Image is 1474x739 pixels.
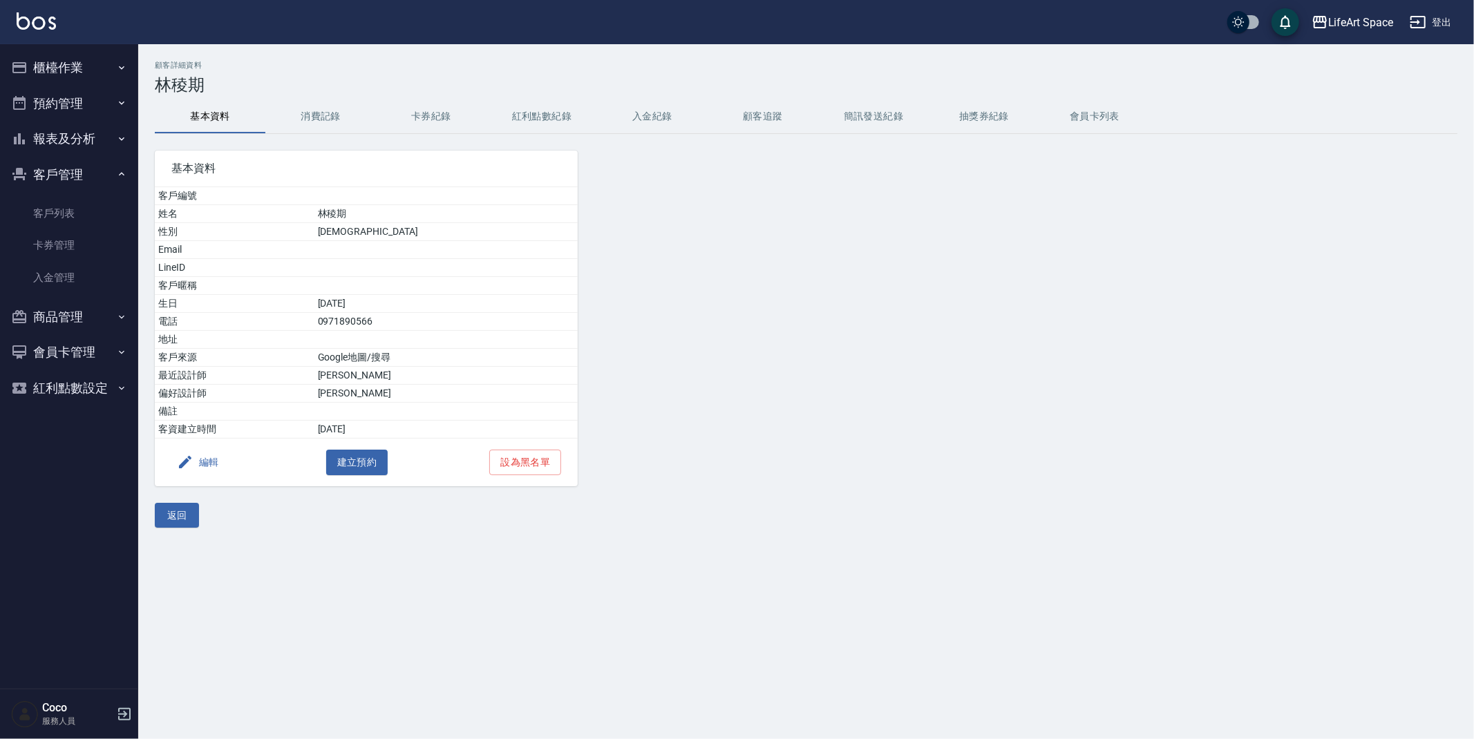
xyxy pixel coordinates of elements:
[171,162,561,175] span: 基本資料
[155,100,265,133] button: 基本資料
[6,299,133,335] button: 商品管理
[155,187,314,205] td: 客戶編號
[314,295,578,313] td: [DATE]
[6,334,133,370] button: 會員卡管理
[1404,10,1457,35] button: 登出
[155,241,314,259] td: Email
[42,701,113,715] h5: Coco
[155,295,314,313] td: 生日
[326,450,388,475] button: 建立預約
[155,277,314,295] td: 客戶暱稱
[314,349,578,367] td: Google地圖/搜尋
[155,349,314,367] td: 客戶來源
[155,385,314,403] td: 偏好設計師
[6,50,133,86] button: 櫃檯作業
[1328,14,1393,31] div: LifeArt Space
[155,367,314,385] td: 最近設計師
[42,715,113,727] p: 服務人員
[17,12,56,30] img: Logo
[1039,100,1150,133] button: 會員卡列表
[6,262,133,294] a: 入金管理
[314,421,578,439] td: [DATE]
[171,450,225,475] button: 編輯
[6,121,133,157] button: 報表及分析
[155,331,314,349] td: 地址
[486,100,597,133] button: 紅利點數紀錄
[155,259,314,277] td: LineID
[314,223,578,241] td: [DEMOGRAPHIC_DATA]
[597,100,708,133] button: 入金紀錄
[1306,8,1399,37] button: LifeArt Space
[376,100,486,133] button: 卡券紀錄
[155,223,314,241] td: 性別
[314,367,578,385] td: [PERSON_NAME]
[489,450,561,475] button: 設為黑名單
[314,385,578,403] td: [PERSON_NAME]
[155,313,314,331] td: 電話
[929,100,1039,133] button: 抽獎券紀錄
[818,100,929,133] button: 簡訊發送紀錄
[6,157,133,193] button: 客戶管理
[708,100,818,133] button: 顧客追蹤
[6,86,133,122] button: 預約管理
[6,370,133,406] button: 紅利點數設定
[6,229,133,261] a: 卡券管理
[155,61,1457,70] h2: 顧客詳細資料
[1272,8,1299,36] button: save
[6,198,133,229] a: 客戶列表
[265,100,376,133] button: 消費記錄
[314,205,578,223] td: 林稜期
[11,700,39,728] img: Person
[155,421,314,439] td: 客資建立時間
[155,503,199,528] button: 返回
[155,403,314,421] td: 備註
[155,205,314,223] td: 姓名
[155,75,1457,95] h3: 林稜期
[314,313,578,331] td: 0971890566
